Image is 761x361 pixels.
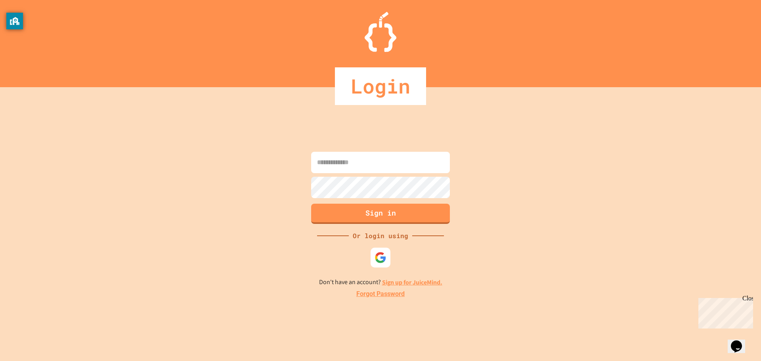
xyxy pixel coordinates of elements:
[3,3,55,50] div: Chat with us now!Close
[311,204,450,224] button: Sign in
[365,12,396,52] img: Logo.svg
[335,67,426,105] div: Login
[382,278,442,287] a: Sign up for JuiceMind.
[6,13,23,29] button: privacy banner
[695,295,753,329] iframe: chat widget
[356,289,405,299] a: Forgot Password
[375,252,386,264] img: google-icon.svg
[319,277,442,287] p: Don't have an account?
[349,231,412,241] div: Or login using
[728,329,753,353] iframe: chat widget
